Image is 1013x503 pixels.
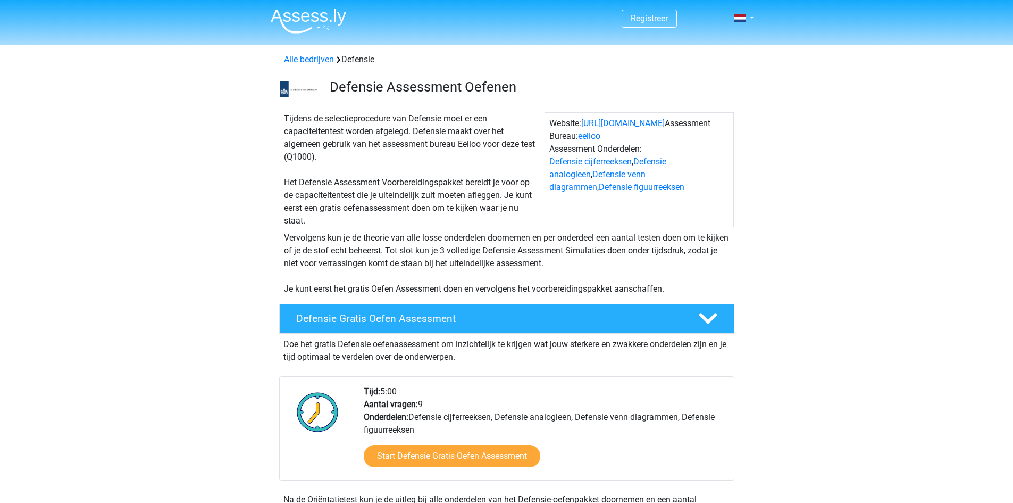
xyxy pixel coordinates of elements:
a: Alle bedrijven [284,54,334,64]
div: Vervolgens kun je de theorie van alle losse onderdelen doornemen en per onderdeel een aantal test... [280,232,734,295]
img: Assessly [271,9,346,34]
a: Defensie venn diagrammen [549,169,646,192]
a: Registreer [631,13,668,23]
a: [URL][DOMAIN_NAME] [581,118,665,128]
a: Defensie figuurreeksen [599,182,684,192]
a: Defensie cijferreeksen [549,156,632,167]
a: eelloo [578,131,600,141]
div: Website: Assessment Bureau: Assessment Onderdelen: , , , [545,112,734,227]
div: Doe het gratis Defensie oefenassessment om inzichtelijk te krijgen wat jouw sterkere en zwakkere ... [279,334,734,364]
b: Aantal vragen: [364,399,418,409]
b: Onderdelen: [364,412,408,422]
a: Start Defensie Gratis Oefen Assessment [364,445,540,467]
div: Tijdens de selectieprocedure van Defensie moet er een capaciteitentest worden afgelegd. Defensie ... [280,112,545,227]
h4: Defensie Gratis Oefen Assessment [296,312,681,325]
b: Tijd: [364,386,380,397]
div: 5:00 9 Defensie cijferreeksen, Defensie analogieen, Defensie venn diagrammen, Defensie figuurreeksen [356,385,733,480]
a: Defensie Gratis Oefen Assessment [275,304,739,334]
h3: Defensie Assessment Oefenen [330,79,726,95]
img: Klok [291,385,345,439]
div: Defensie [280,53,734,66]
a: Defensie analogieen [549,156,666,179]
